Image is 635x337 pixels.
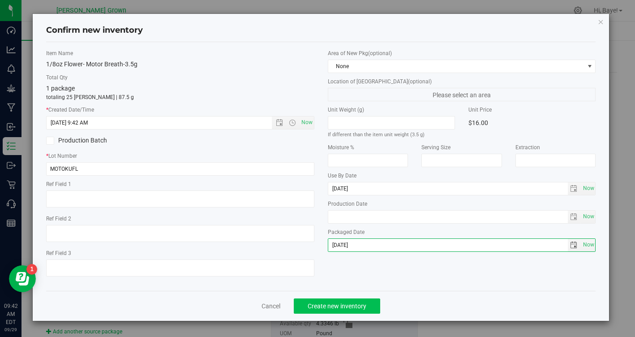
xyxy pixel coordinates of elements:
label: Lot Number [46,152,314,160]
label: Moisture % [328,143,408,151]
span: Open the time view [285,119,300,126]
label: Unit Price [468,106,596,114]
label: Ref Field 3 [46,249,314,257]
span: Set Current date [299,116,314,129]
button: Create new inventory [294,298,380,314]
span: None [328,60,584,73]
small: If different than the item unit weight (3.5 g) [328,132,425,138]
label: Created Date/Time [46,106,314,114]
span: Open the date view [272,119,287,126]
iframe: Resource center [9,265,36,292]
iframe: Resource center unread badge [26,264,37,275]
label: Packaged Date [328,228,596,236]
span: select [580,239,595,251]
label: Production Batch [46,136,173,145]
span: (optional) [408,78,432,85]
div: $16.00 [468,116,596,130]
label: Ref Field 1 [46,180,314,188]
span: select [568,211,581,223]
span: Create new inventory [308,302,366,310]
label: Ref Field 2 [46,215,314,223]
span: select [580,211,595,223]
span: select [568,239,581,251]
span: 1 package [46,85,75,92]
span: Please select an area [328,88,596,101]
div: 1/8oz Flower- Motor Breath-3.5g [46,60,314,69]
label: Location of [GEOGRAPHIC_DATA] [328,78,596,86]
span: Set Current date [581,238,596,251]
span: Set Current date [581,182,596,195]
label: Extraction [515,143,596,151]
label: Serving Size [421,143,502,151]
p: totaling 25 [PERSON_NAME] | 87.5 g [46,93,314,101]
span: select [580,182,595,195]
span: (optional) [368,50,392,56]
label: Area of New Pkg [328,49,596,57]
a: Cancel [262,302,280,311]
label: Item Name [46,49,314,57]
label: Production Date [328,200,596,208]
label: Use By Date [328,172,596,180]
span: Set Current date [581,210,596,223]
label: Unit Weight (g) [328,106,455,114]
span: select [568,182,581,195]
label: Total Qty [46,73,314,82]
h4: Confirm new inventory [46,25,143,36]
